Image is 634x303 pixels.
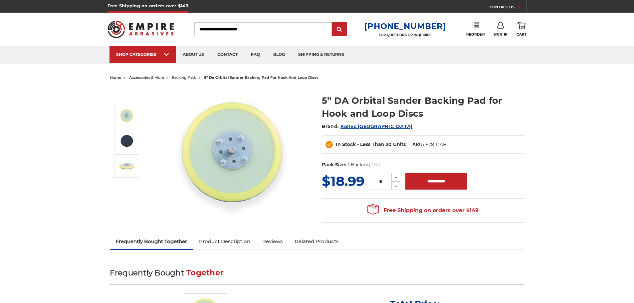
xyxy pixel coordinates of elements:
a: home [110,75,121,80]
dd: 1 Backing Pad [348,161,380,168]
a: about us [176,46,211,63]
p: FOR QUESTIONS OR INQUIRIES [364,33,446,37]
span: 5” da orbital sander backing pad for hook and loop discs [204,75,318,80]
input: Submit [333,23,346,36]
dt: SKU: [413,141,424,148]
img: 5” DA Orbital Sander Backing Pad for Hook and Loop Discs [118,132,135,149]
span: - Less Than [357,141,384,147]
a: CONTACT US [490,3,527,13]
span: Cart [517,32,527,37]
dt: Pack Size: [322,161,346,168]
h1: 5” DA Orbital Sander Backing Pad for Hook and Loop Discs [322,94,525,120]
a: faq [244,46,267,63]
span: Sign In [494,32,508,37]
a: contact [211,46,244,63]
span: Free Shipping on orders over $149 [367,204,479,217]
a: Reorder [466,22,485,36]
div: SHOP CATEGORIES [116,52,169,57]
a: Cart [517,22,527,37]
img: Empire Abrasives [107,16,174,42]
img: 5” DA Orbital Sander Backing Pad for Hook and Loop Discs [118,107,135,124]
span: In Stock [336,141,356,147]
span: Brand: [322,123,339,129]
span: $18.99 [322,173,364,189]
a: Product Description [193,234,256,249]
dd: 528-DAH [426,141,447,148]
a: Koltec [GEOGRAPHIC_DATA] [340,123,412,129]
span: 20 [386,141,392,147]
span: Frequently Bought [110,268,184,277]
a: Reviews [256,234,289,249]
img: 5” DA Orbital Sander Backing Pad for Hook and Loop Discs [118,158,135,174]
span: Together [186,268,224,277]
a: accessories & more [129,75,164,80]
a: [PHONE_NUMBER] [364,21,446,31]
a: backing pads [172,75,196,80]
span: Reorder [466,32,485,37]
img: 5” DA Orbital Sander Backing Pad for Hook and Loop Discs [167,87,300,220]
a: shipping & returns [292,46,351,63]
span: Units [393,141,406,147]
a: Related Products [289,234,345,249]
a: Frequently Bought Together [110,234,193,249]
a: blog [267,46,292,63]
